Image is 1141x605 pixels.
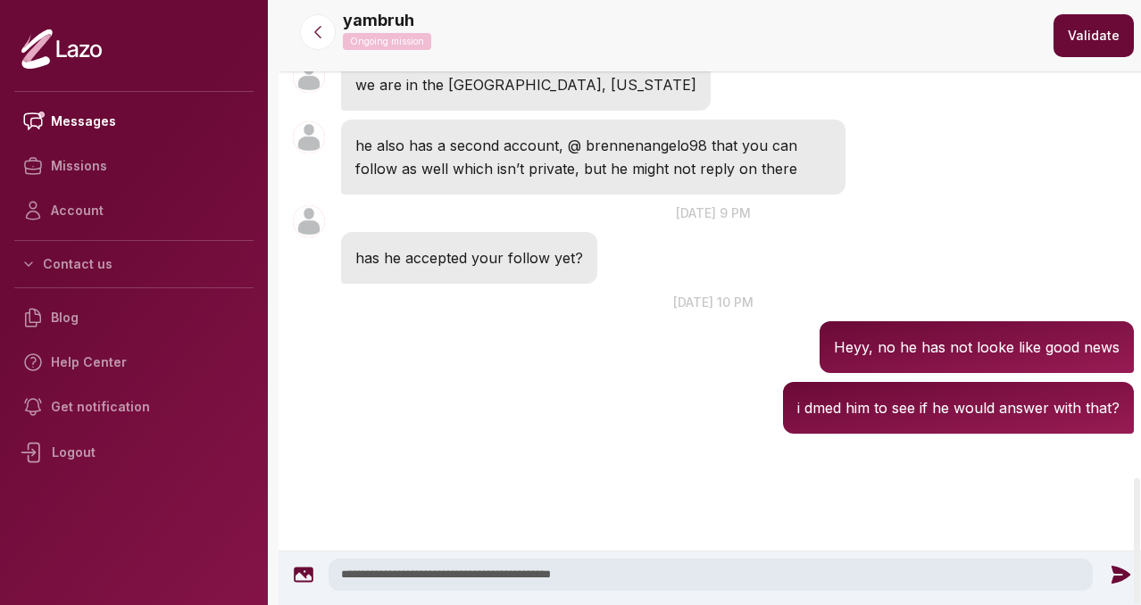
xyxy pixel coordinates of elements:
a: Blog [14,295,254,340]
button: Contact us [14,248,254,280]
p: yambruh [343,8,414,33]
img: User avatar [293,121,325,153]
p: we are in the [GEOGRAPHIC_DATA], [US_STATE] [355,73,696,96]
div: Logout [14,429,254,476]
p: Heyy, no he has not looke like good news [834,336,1120,359]
p: Ongoing mission [343,33,431,50]
a: Get notification [14,385,254,429]
p: has he accepted your follow yet? [355,246,583,269]
p: i dmed him to see if he would answer with that? [797,396,1120,419]
a: Help Center [14,340,254,385]
a: Messages [14,99,254,144]
a: Account [14,188,254,233]
a: Missions [14,144,254,188]
button: Validate [1054,14,1134,57]
p: he also has a second account, @ brennenangelo98 that you can follow as well which isn’t private, ... [355,134,831,180]
img: User avatar [293,61,325,93]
